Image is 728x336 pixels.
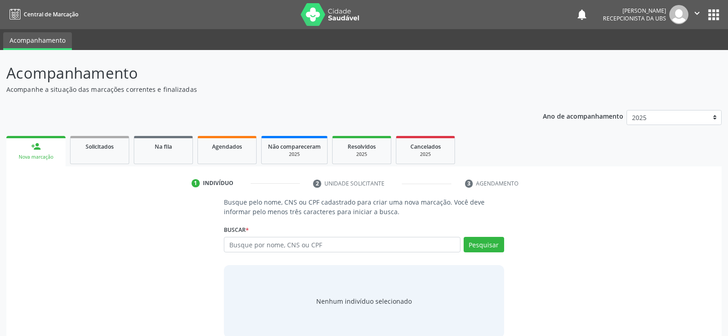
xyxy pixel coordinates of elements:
p: Acompanhe a situação das marcações correntes e finalizadas [6,85,507,94]
div: Indivíduo [203,179,233,187]
a: Central de Marcação [6,7,78,22]
input: Busque por nome, CNS ou CPF [224,237,460,252]
p: Acompanhamento [6,62,507,85]
button: apps [706,7,722,23]
label: Buscar [224,223,249,237]
div: person_add [31,141,41,151]
button: notifications [576,8,588,21]
div: 2025 [339,151,384,158]
span: Cancelados [410,143,441,150]
img: img [669,5,688,24]
p: Ano de acompanhamento [543,110,623,121]
div: 2025 [403,151,448,158]
div: 1 [192,179,200,187]
span: Central de Marcação [24,10,78,18]
button: Pesquisar [464,237,504,252]
span: Na fila [155,143,172,150]
div: 2025 [268,151,321,158]
i:  [692,8,702,18]
p: Busque pelo nome, CNS ou CPF cadastrado para criar uma nova marcação. Você deve informar pelo men... [224,197,504,216]
a: Acompanhamento [3,32,72,50]
div: Nova marcação [13,154,59,160]
span: Agendados [212,143,242,150]
div: [PERSON_NAME] [603,7,666,15]
span: Não compareceram [268,143,321,150]
span: Recepcionista da UBS [603,15,666,22]
div: Nenhum indivíduo selecionado [316,296,412,306]
button:  [688,5,706,24]
span: Solicitados [86,143,114,150]
span: Resolvidos [348,143,376,150]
